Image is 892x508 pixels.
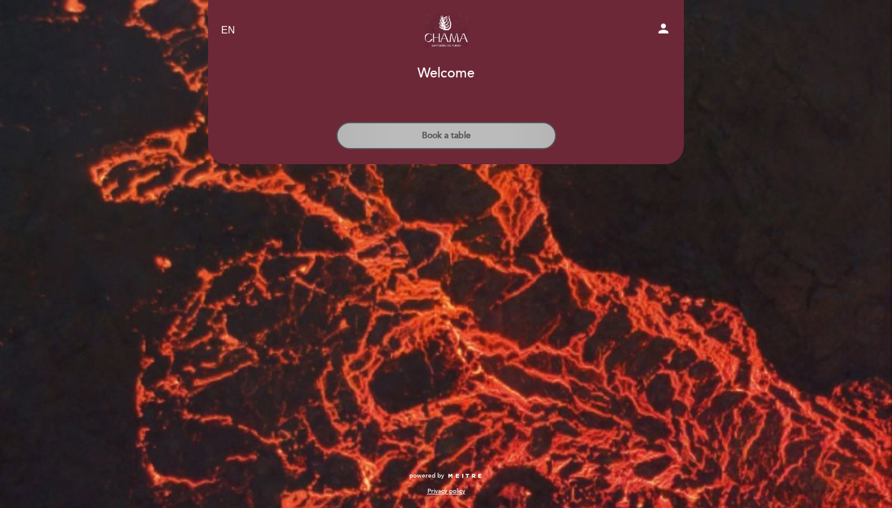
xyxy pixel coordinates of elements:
button: Book a table [336,122,556,149]
i: person [656,21,671,36]
h1: Welcome [418,66,474,81]
span: powered by [409,471,444,480]
img: MEITRE [447,473,483,480]
a: Privacy policy [427,487,465,496]
button: person [656,21,671,40]
a: powered by [409,471,483,480]
a: CHAMA [369,14,523,48]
